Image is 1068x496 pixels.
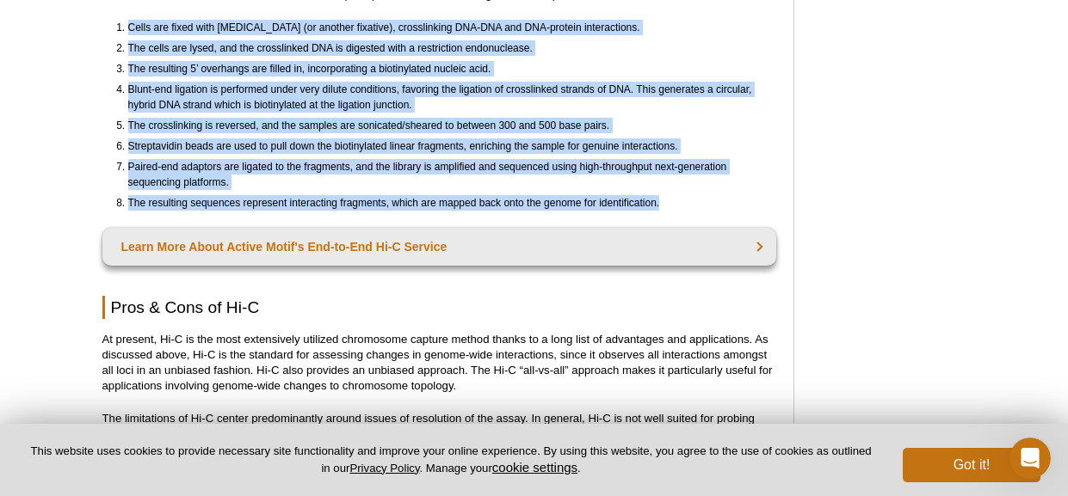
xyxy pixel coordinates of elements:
[102,411,776,473] p: The limitations of Hi-C center predominantly around issues of resolution of the assay. In general...
[128,61,761,77] li: The resulting 5’ overhangs are filled in, incorporating a biotinylated nucleic acid.
[349,462,419,475] a: Privacy Policy
[102,296,776,319] h2: Pros & Cons of Hi-C
[128,195,761,211] li: The resulting sequences represent interacting fragments, which are mapped back onto the genome fo...
[128,82,761,113] li: Blunt-end ligation is performed under very dilute conditions, favoring the ligation of crosslinke...
[102,332,776,394] p: At present, Hi-C is the most extensively utilized chromosome capture method thanks to a long list...
[128,118,761,133] li: The crosslinking is reversed, and the samples are sonicated/sheared to between 300 and 500 base p...
[492,460,577,475] button: cookie settings
[102,228,776,266] a: Learn More About Active Motif's End-to-End Hi-C Service
[28,444,874,476] p: This website uses cookies to provide necessary site functionality and improve your online experie...
[903,448,1040,482] button: Got it!
[128,138,761,154] li: Streptavidin beads are used to pull down the biotinylated linear fragments, enriching the sample ...
[128,159,761,190] li: Paired-end adaptors are ligated to the fragments, and the library is amplified and sequenced usin...
[128,20,761,35] li: Cells are fixed with [MEDICAL_DATA] (or another fixative), crosslinking DNA-DNA and DNA-protein i...
[1009,438,1051,479] iframe: Intercom live chat
[128,40,761,56] li: The cells are lysed, and the crosslinked DNA is digested with a restriction endonuclease.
